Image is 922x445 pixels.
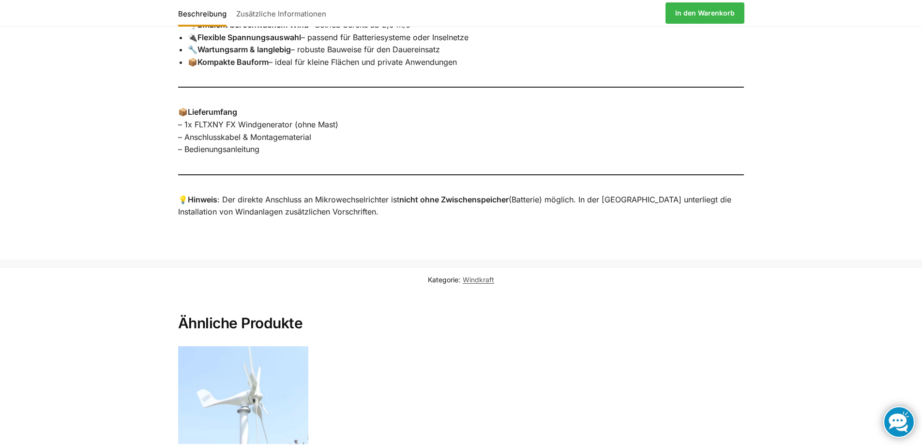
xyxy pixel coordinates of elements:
[399,195,509,204] strong: nicht ohne Zwischenspeicher
[197,20,309,30] strong: Effizient bei schwachem Wind
[178,346,309,444] img: Windrad für Balkon und Terrasse
[197,32,301,42] strong: Flexible Spannungsauswahl
[178,194,744,218] p: 💡 : Der direkte Anschluss an Mikrowechselrichter ist (Batterie) möglich. In der [GEOGRAPHIC_DATA]...
[428,275,494,285] span: Kategorie:
[188,44,744,56] li: 🔧 – robuste Bauweise für den Dauereinsatz
[463,276,494,284] a: Windkraft
[188,107,237,117] strong: Lieferumfang
[197,45,291,54] strong: Wartungsarm & langlebig
[188,195,217,204] strong: Hinweis
[178,291,744,333] h2: Ähnliche Produkte
[188,56,744,69] li: 📦 – ideal für kleine Flächen und private Anwendungen
[178,106,744,155] p: 📦 – 1x FLTXNY FX Windgenerator (ohne Mast) – Anschlusskabel & Montagematerial – Bedienungsanleitung
[188,31,744,44] li: 🔌 – passend für Batteriesysteme oder Inselnetze
[197,57,269,67] strong: Kompakte Bauform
